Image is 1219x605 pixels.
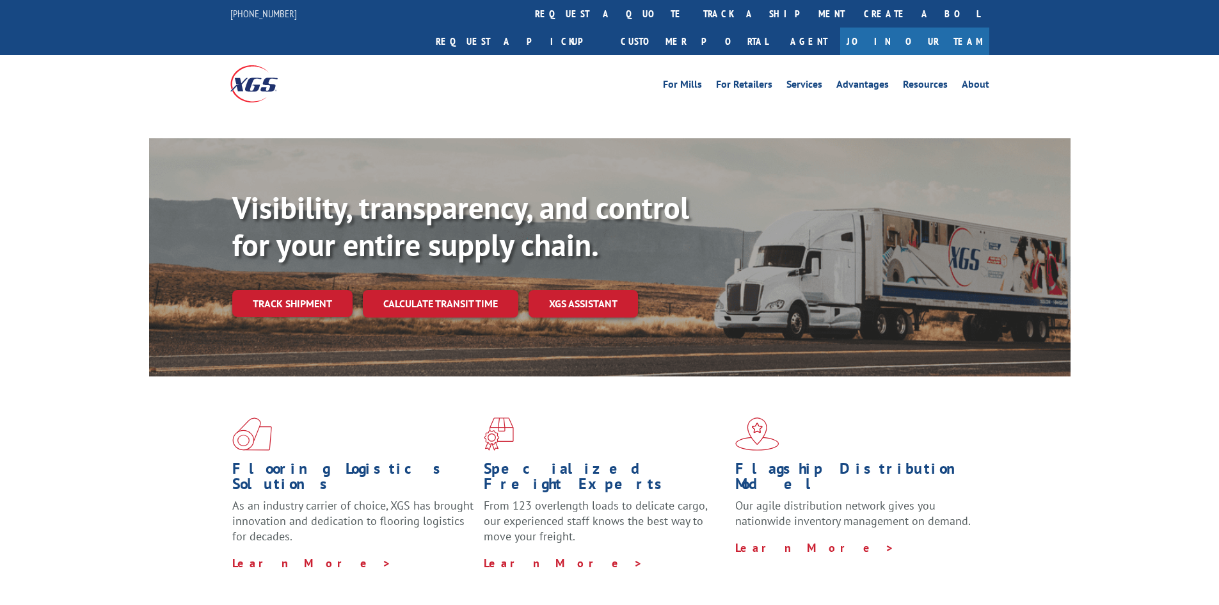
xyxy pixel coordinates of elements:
span: Our agile distribution network gives you nationwide inventory management on demand. [735,498,971,528]
a: Agent [777,28,840,55]
span: As an industry carrier of choice, XGS has brought innovation and dedication to flooring logistics... [232,498,474,544]
a: Learn More > [735,540,895,555]
a: Request a pickup [426,28,611,55]
a: [PHONE_NUMBER] [230,7,297,20]
a: Resources [903,79,948,93]
img: xgs-icon-total-supply-chain-intelligence-red [232,417,272,451]
h1: Flooring Logistics Solutions [232,461,474,498]
a: Customer Portal [611,28,777,55]
a: Calculate transit time [363,290,518,318]
p: From 123 overlength loads to delicate cargo, our experienced staff knows the best way to move you... [484,498,726,555]
a: Learn More > [484,556,643,570]
a: XGS ASSISTANT [529,290,638,318]
img: xgs-icon-focused-on-flooring-red [484,417,514,451]
a: Learn More > [232,556,392,570]
a: For Retailers [716,79,772,93]
a: About [962,79,989,93]
a: Services [786,79,822,93]
b: Visibility, transparency, and control for your entire supply chain. [232,188,689,264]
a: Track shipment [232,290,353,317]
img: xgs-icon-flagship-distribution-model-red [735,417,779,451]
h1: Specialized Freight Experts [484,461,726,498]
h1: Flagship Distribution Model [735,461,977,498]
a: Join Our Team [840,28,989,55]
a: Advantages [836,79,889,93]
a: For Mills [663,79,702,93]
